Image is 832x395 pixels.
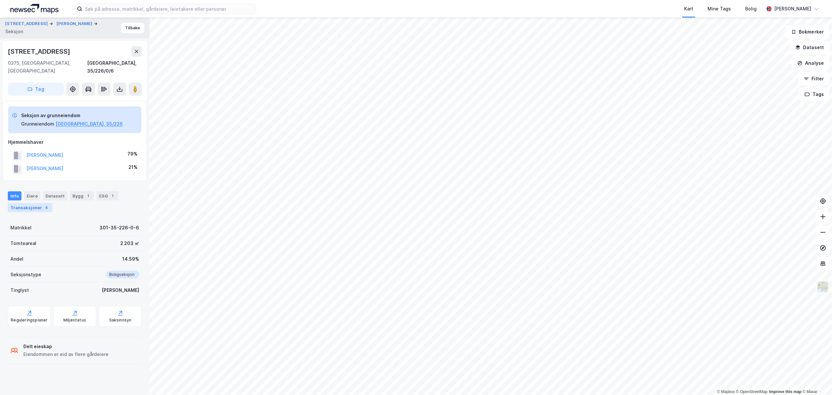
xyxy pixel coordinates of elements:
div: 4 [43,204,50,211]
div: 2 203 ㎡ [120,239,139,247]
button: Datasett [790,41,829,54]
div: ESG [97,191,118,200]
div: Transaksjoner [8,203,52,212]
div: 1 [109,193,116,199]
div: [STREET_ADDRESS] [8,46,71,57]
div: 21% [128,163,137,171]
div: 301-35-226-0-6 [99,224,139,232]
button: Tag [8,83,64,96]
div: Seksjon av grunneiendom [21,112,123,119]
a: Improve this map [769,389,801,394]
div: [PERSON_NAME] [102,286,139,294]
div: Saksinnsyn [109,318,132,323]
input: Søk på adresse, matrikkel, gårdeiere, leietakere eller personer [82,4,256,14]
div: 14.59% [122,255,139,263]
div: Bolig [745,5,757,13]
a: Mapbox [717,389,735,394]
button: Filter [798,72,829,85]
button: Tags [799,88,829,101]
div: Info [8,191,21,200]
div: Seksjon [5,28,23,35]
div: Miljøstatus [63,318,86,323]
div: Mine Tags [708,5,731,13]
iframe: Chat Widget [799,364,832,395]
button: [STREET_ADDRESS] [5,20,49,27]
div: Tinglyst [10,286,29,294]
button: [GEOGRAPHIC_DATA], 35/226 [56,120,123,128]
div: 79% [127,150,137,158]
div: [GEOGRAPHIC_DATA], 35/226/0/6 [87,59,142,75]
button: Analyse [792,57,829,70]
img: logo.a4113a55bc3d86da70a041830d287a7e.svg [10,4,58,14]
div: 1 [85,193,91,199]
div: Delt eieskap [23,343,109,350]
div: Grunneiendom [21,120,54,128]
div: Andel [10,255,23,263]
div: [PERSON_NAME] [774,5,811,13]
div: Reguleringsplaner [11,318,47,323]
div: Bygg [70,191,94,200]
div: Matrikkel [10,224,32,232]
button: Bokmerker [786,25,829,38]
a: OpenStreetMap [736,389,768,394]
div: Tomteareal [10,239,36,247]
div: Eiere [24,191,40,200]
button: [PERSON_NAME] [57,20,94,27]
div: Seksjonstype [10,271,41,279]
div: Eiendommen er eid av flere gårdeiere [23,350,109,358]
img: Z [817,281,829,293]
div: Datasett [43,191,67,200]
div: Kart [684,5,693,13]
div: 0375, [GEOGRAPHIC_DATA], [GEOGRAPHIC_DATA] [8,59,87,75]
button: Tilbake [121,23,144,33]
div: Hjemmelshaver [8,138,141,146]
